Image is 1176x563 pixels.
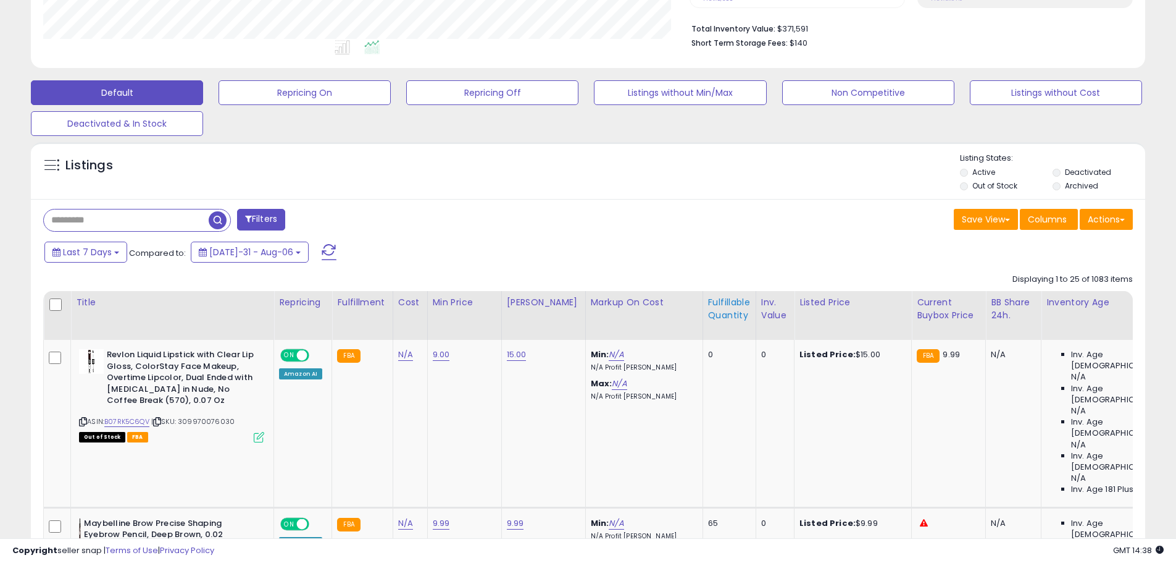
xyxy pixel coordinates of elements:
[708,349,746,360] div: 0
[790,37,807,49] span: $140
[398,517,413,530] a: N/A
[337,518,360,531] small: FBA
[708,518,746,529] div: 65
[761,349,785,360] div: 0
[917,349,940,363] small: FBA
[691,20,1124,35] li: $371,591
[954,209,1018,230] button: Save View
[12,545,214,557] div: seller snap | |
[65,157,113,174] h5: Listings
[943,349,960,360] span: 9.99
[507,296,580,309] div: [PERSON_NAME]
[799,517,856,529] b: Listed Price:
[79,349,264,441] div: ASIN:
[507,349,527,361] a: 15.00
[799,349,902,360] div: $15.00
[1113,544,1164,556] span: 2025-08-14 14:38 GMT
[209,246,293,258] span: [DATE]-31 - Aug-06
[609,517,623,530] a: N/A
[591,296,698,309] div: Markup on Cost
[991,296,1036,322] div: BB Share 24h.
[1065,167,1111,177] label: Deactivated
[799,296,906,309] div: Listed Price
[960,153,1145,164] p: Listing States:
[594,80,766,105] button: Listings without Min/Max
[1028,213,1067,226] span: Columns
[104,417,149,427] a: B07RK5C6QV
[591,378,612,389] b: Max:
[507,517,524,530] a: 9.99
[991,518,1032,529] div: N/A
[281,519,297,529] span: ON
[84,518,234,556] b: Maybelline Brow Precise Shaping Eyebrow Pencil, Deep Brown, 0.02 oz.
[917,296,980,322] div: Current Buybox Price
[591,517,609,529] b: Min:
[585,291,703,340] th: The percentage added to the cost of goods (COGS) that forms the calculator for Min & Max prices.
[279,296,327,309] div: Repricing
[337,349,360,363] small: FBA
[612,378,627,390] a: N/A
[1065,180,1098,191] label: Archived
[12,544,57,556] strong: Copyright
[433,296,496,309] div: Min Price
[398,296,422,309] div: Cost
[1020,209,1078,230] button: Columns
[1080,209,1133,230] button: Actions
[1071,439,1086,451] span: N/A
[44,242,127,263] button: Last 7 Days
[1071,371,1086,383] span: N/A
[970,80,1142,105] button: Listings without Cost
[1071,473,1086,484] span: N/A
[799,518,902,529] div: $9.99
[107,349,257,410] b: Revlon Liquid Lipstick with Clear Lip Gloss, ColorStay Face Makeup, Overtime Lipcolor, Dual Ended...
[127,432,148,442] span: FBA
[281,350,297,361] span: ON
[79,349,104,374] img: 31BadmWd9lL._SL40_.jpg
[79,518,81,543] img: 21WBB37q1eL._SL40_.jpg
[591,392,693,401] p: N/A Profit [PERSON_NAME]
[591,363,693,372] p: N/A Profit [PERSON_NAME]
[991,349,1032,360] div: N/A
[106,544,158,556] a: Terms of Use
[433,349,450,361] a: 9.00
[708,296,751,322] div: Fulfillable Quantity
[31,80,203,105] button: Default
[307,519,327,529] span: OFF
[31,111,203,136] button: Deactivated & In Stock
[307,350,327,361] span: OFF
[279,368,322,379] div: Amazon AI
[1071,405,1086,417] span: N/A
[782,80,954,105] button: Non Competitive
[398,349,413,361] a: N/A
[76,296,269,309] div: Title
[237,209,285,231] button: Filters
[691,38,788,48] b: Short Term Storage Fees:
[160,544,214,556] a: Privacy Policy
[761,296,789,322] div: Inv. value
[972,167,995,177] label: Active
[609,349,623,361] a: N/A
[191,242,309,263] button: [DATE]-31 - Aug-06
[691,23,775,34] b: Total Inventory Value:
[799,349,856,360] b: Listed Price:
[406,80,578,105] button: Repricing Off
[129,247,186,259] span: Compared to:
[1071,484,1136,495] span: Inv. Age 181 Plus:
[337,296,387,309] div: Fulfillment
[433,517,450,530] a: 9.99
[1012,274,1133,286] div: Displaying 1 to 25 of 1083 items
[79,432,125,442] span: All listings that are currently out of stock and unavailable for purchase on Amazon
[63,246,112,258] span: Last 7 Days
[591,349,609,360] b: Min:
[761,518,785,529] div: 0
[219,80,391,105] button: Repricing On
[151,417,235,426] span: | SKU: 309970076030
[972,180,1017,191] label: Out of Stock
